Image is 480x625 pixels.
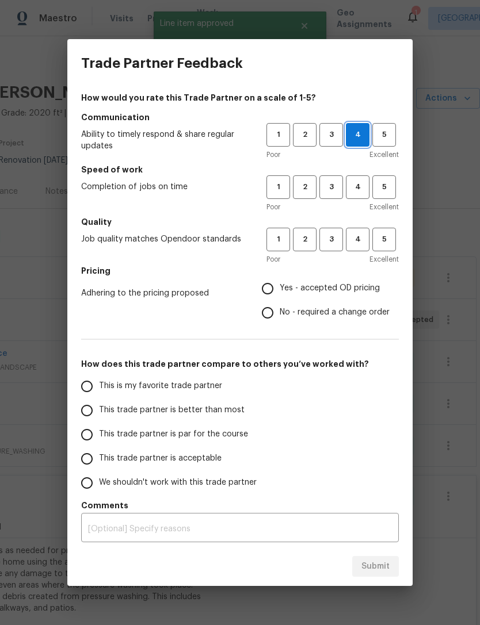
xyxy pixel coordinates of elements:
[346,228,369,251] button: 4
[81,216,399,228] h5: Quality
[294,128,315,141] span: 2
[99,428,248,440] span: This trade partner is par for the course
[319,123,343,147] button: 3
[266,254,280,265] span: Poor
[268,233,289,246] span: 1
[99,404,245,416] span: This trade partner is better than most
[294,233,315,246] span: 2
[81,358,399,370] h5: How does this trade partner compare to others you’ve worked with?
[268,128,289,141] span: 1
[374,233,395,246] span: 5
[266,123,290,147] button: 1
[81,129,248,152] span: Ability to timely respond & share regular updates
[99,477,257,489] span: We shouldn't work with this trade partner
[268,181,289,194] span: 1
[372,175,396,199] button: 5
[347,233,368,246] span: 4
[81,55,243,71] h3: Trade Partner Feedback
[99,380,222,392] span: This is my favorite trade partner
[99,453,222,465] span: This trade partner is acceptable
[293,228,317,251] button: 2
[319,228,343,251] button: 3
[81,374,399,495] div: How does this trade partner compare to others you’ve worked with?
[369,254,399,265] span: Excellent
[81,500,399,511] h5: Comments
[280,306,390,319] span: No - required a change order
[347,181,368,194] span: 4
[346,175,369,199] button: 4
[293,175,317,199] button: 2
[266,228,290,251] button: 1
[346,123,369,147] button: 4
[293,123,317,147] button: 2
[321,233,342,246] span: 3
[81,287,243,299] span: Adhering to the pricing proposed
[81,233,248,245] span: Job quality matches Opendoor standards
[346,128,369,141] span: 4
[294,181,315,194] span: 2
[81,164,399,175] h5: Speed of work
[372,123,396,147] button: 5
[81,265,399,277] h5: Pricing
[266,149,280,160] span: Poor
[81,92,399,103] h4: How would you rate this Trade Partner on a scale of 1-5?
[374,181,395,194] span: 5
[262,277,399,325] div: Pricing
[280,282,380,294] span: Yes - accepted OD pricing
[374,128,395,141] span: 5
[369,201,399,213] span: Excellent
[81,112,399,123] h5: Communication
[321,128,342,141] span: 3
[266,201,280,213] span: Poor
[369,149,399,160] span: Excellent
[372,228,396,251] button: 5
[81,181,248,193] span: Completion of jobs on time
[319,175,343,199] button: 3
[321,181,342,194] span: 3
[266,175,290,199] button: 1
